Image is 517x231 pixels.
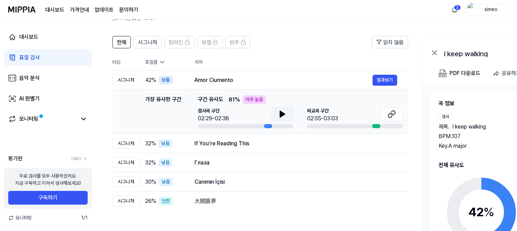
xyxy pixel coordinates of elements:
div: 모니터링 [19,115,38,123]
button: 결과보기 [373,75,397,86]
div: 시그니처 [112,196,140,206]
div: 표절 검사 [19,53,40,62]
th: 타입 [112,54,140,71]
button: profilesimeo [465,4,509,15]
div: 02:29-02:38 [198,114,229,123]
span: 32 % [145,159,156,167]
a: 가격안내 [70,6,89,14]
button: 전체 [112,36,131,48]
button: PDF 다운로드 [437,66,482,80]
button: 시그니처 [134,36,162,48]
div: Глаза [194,159,397,167]
a: 음악 분석 [4,70,92,86]
img: profile [467,3,476,16]
div: 아주 높음 [243,95,266,104]
span: 시그니처 [138,38,157,47]
div: 시그니처 [112,177,140,187]
a: AI 판별기 [4,90,92,107]
button: 읽지 않음 [372,36,408,48]
div: Amor Ciumento [194,76,373,84]
div: simeo [478,5,504,13]
div: If You're Reading This [194,139,397,148]
span: 평가판 [8,155,23,163]
span: % [483,205,494,219]
span: 26 % [145,197,156,205]
span: 읽지 않음 [383,38,404,47]
div: 검사 [439,113,452,120]
span: 모니터링 [8,214,32,221]
button: 탑라인 [164,36,194,48]
a: 모니터링 [8,115,77,123]
a: 업데이트 [94,6,114,14]
button: 알림2 [449,4,460,15]
div: 무료 검사를 모두 사용하셨어요. 지금 구독하고 이어서 검사해보세요! [15,172,81,187]
div: 시그니처 [112,75,140,85]
span: 보컬 [202,38,211,47]
div: 시그니처 [112,157,140,168]
span: 검사곡 구간 [198,107,229,114]
div: 대시보드 [19,33,38,41]
img: 알림 [451,5,459,14]
div: PDF 다운로드 [450,69,480,78]
span: 제목 . [439,123,450,131]
div: 02:55-03:03 [307,114,338,123]
span: 비교곡 구간 [307,107,338,114]
a: 표절 검사 [4,49,92,66]
button: 보컬 [197,36,223,48]
div: 大開眼界 [194,197,397,205]
a: 대시보드 [4,29,92,45]
div: 가장 유사한 구간 [145,95,181,128]
a: 문의하기 [119,6,138,14]
div: 보통 [159,76,173,84]
span: 32 % [145,139,156,148]
span: 구간 유사도 [198,95,223,104]
span: 전체 [117,38,126,47]
a: 대시보드 [45,6,64,14]
div: 낮음 [159,178,173,186]
div: 시그니처 [112,138,140,149]
th: 제목 [194,54,408,70]
span: 42 % [145,76,156,84]
div: 안전 [159,197,173,205]
div: 표절률 [145,59,184,66]
span: 81 % [229,96,240,104]
a: 더보기 [71,156,88,162]
img: PDF Download [439,69,447,77]
div: 낮음 [159,139,172,148]
button: 구독하기 [8,191,88,205]
div: Canımın İçisi [194,178,397,186]
div: 낮음 [159,158,172,167]
div: AI 판별기 [19,95,40,103]
div: 음악 분석 [19,74,40,82]
span: I keep walking [452,123,486,131]
span: 반주 [230,38,239,47]
button: 반주 [225,36,251,48]
div: 2 [454,5,461,10]
span: 30 % [145,178,156,186]
span: 탑라인 [169,38,183,47]
span: 1 / 1 [81,214,88,221]
div: 42 [468,203,494,221]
